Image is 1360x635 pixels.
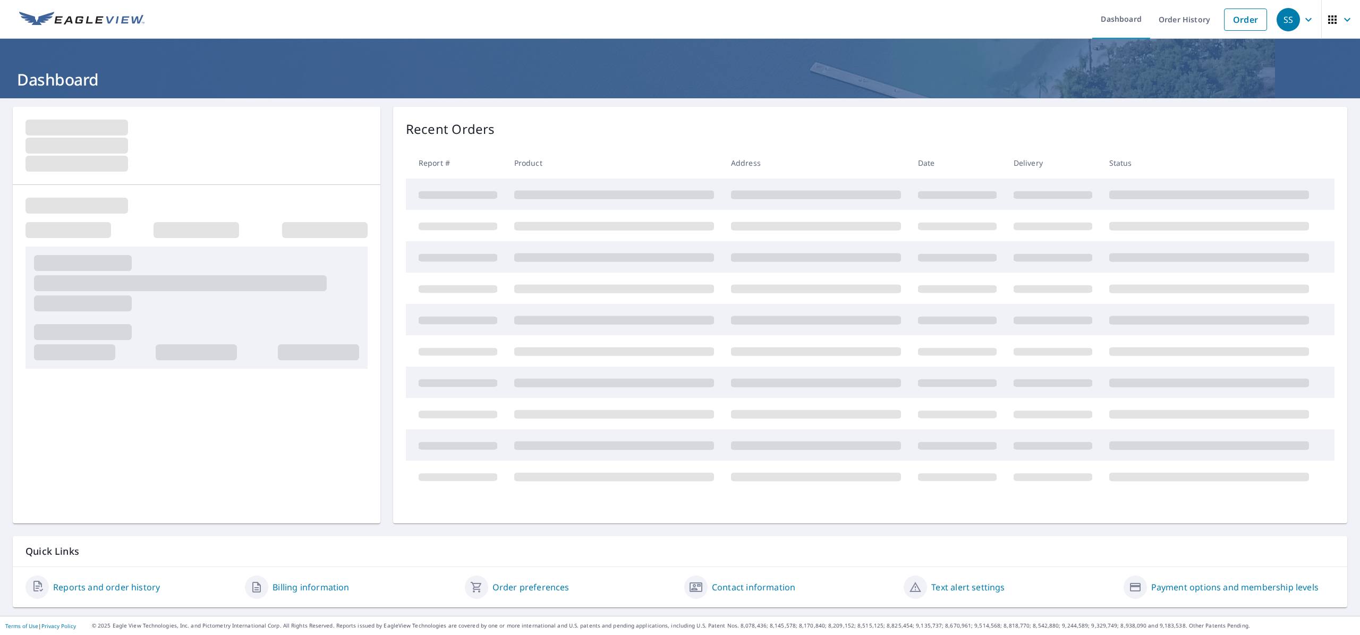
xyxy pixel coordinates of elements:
a: Billing information [273,581,349,594]
h1: Dashboard [13,69,1347,90]
th: Delivery [1005,147,1101,179]
a: Payment options and membership levels [1151,581,1319,594]
th: Address [722,147,909,179]
th: Date [909,147,1005,179]
a: Contact information [712,581,795,594]
th: Product [506,147,722,179]
img: EV Logo [19,12,144,28]
a: Order [1224,9,1267,31]
a: Text alert settings [931,581,1005,594]
a: Reports and order history [53,581,160,594]
p: © 2025 Eagle View Technologies, Inc. and Pictometry International Corp. All Rights Reserved. Repo... [92,622,1355,630]
a: Order preferences [492,581,569,594]
p: Quick Links [25,545,1334,558]
a: Privacy Policy [41,622,76,630]
a: Terms of Use [5,622,38,630]
th: Report # [406,147,506,179]
th: Status [1101,147,1317,179]
p: Recent Orders [406,120,495,139]
p: | [5,623,76,629]
div: SS [1277,8,1300,31]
